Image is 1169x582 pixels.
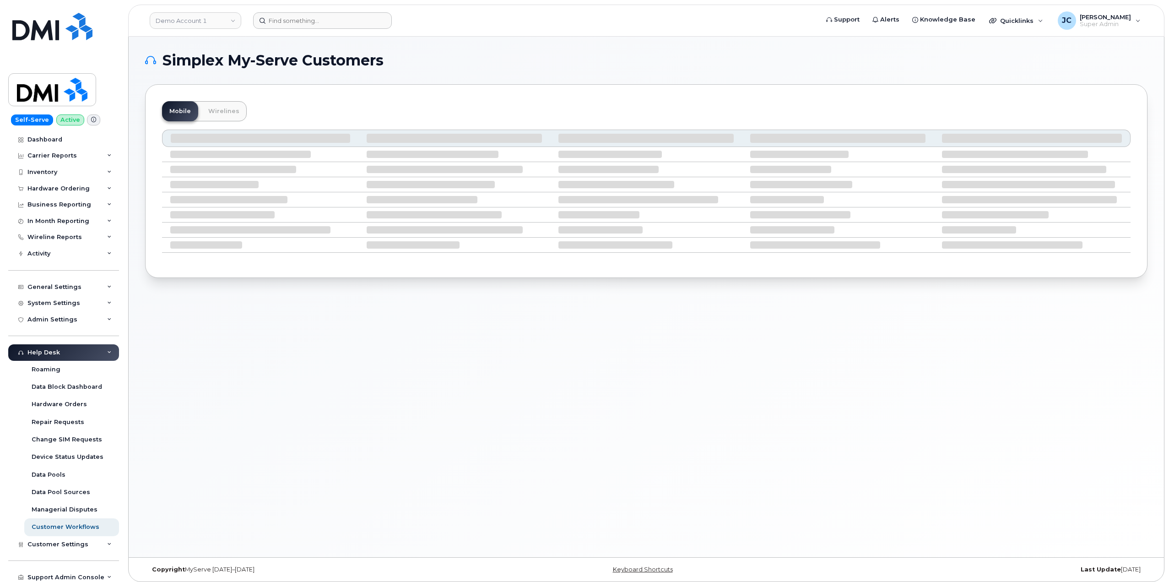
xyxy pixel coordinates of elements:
[162,54,384,67] span: Simplex My-Serve Customers
[145,566,479,573] div: MyServe [DATE]–[DATE]
[613,566,673,573] a: Keyboard Shortcuts
[1081,566,1121,573] strong: Last Update
[813,566,1147,573] div: [DATE]
[162,101,198,121] a: Mobile
[201,101,247,121] a: Wirelines
[152,566,185,573] strong: Copyright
